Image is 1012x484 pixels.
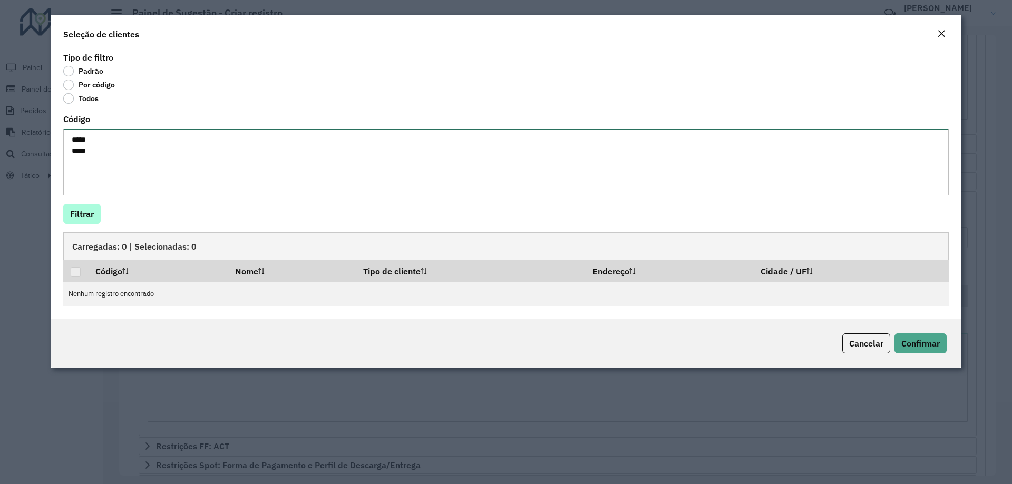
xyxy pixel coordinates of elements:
th: Cidade / UF [754,260,949,282]
button: Confirmar [894,333,947,353]
th: Código [88,260,227,282]
button: Filtrar [63,204,101,224]
td: Nenhum registro encontrado [63,282,949,306]
button: Cancelar [842,333,890,353]
th: Nome [228,260,356,282]
span: Confirmar [901,338,940,349]
label: Tipo de filtro [63,51,113,64]
label: Código [63,113,90,125]
label: Padrão [63,66,103,76]
button: Close [934,27,949,41]
div: Carregadas: 0 | Selecionadas: 0 [63,232,949,260]
label: Todos [63,93,99,104]
span: Cancelar [849,338,883,349]
label: Por código [63,80,115,90]
th: Tipo de cliente [356,260,585,282]
h4: Seleção de clientes [63,28,139,41]
th: Endereço [585,260,754,282]
em: Fechar [937,29,946,38]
